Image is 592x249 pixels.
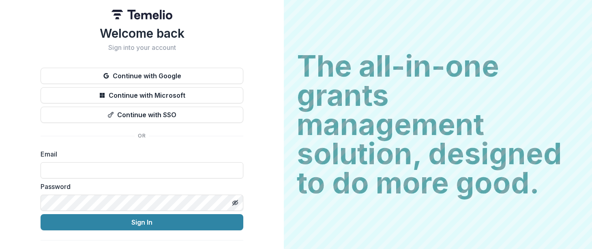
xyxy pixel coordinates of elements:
img: Temelio [112,10,172,19]
button: Continue with Microsoft [41,87,243,103]
button: Continue with SSO [41,107,243,123]
h2: Sign into your account [41,44,243,52]
button: Continue with Google [41,68,243,84]
h1: Welcome back [41,26,243,41]
label: Email [41,149,238,159]
button: Toggle password visibility [229,196,242,209]
label: Password [41,182,238,191]
button: Sign In [41,214,243,230]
